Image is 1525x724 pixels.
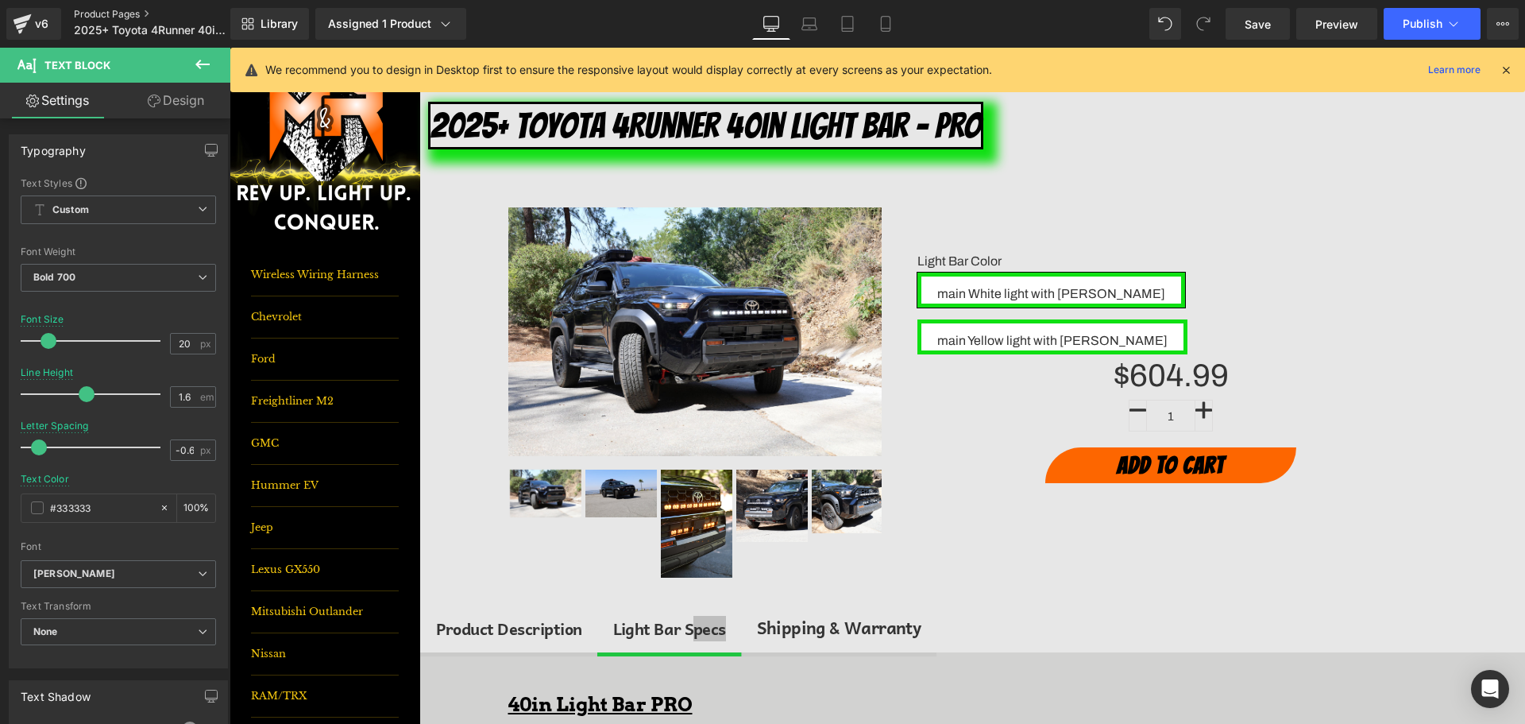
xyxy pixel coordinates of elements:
[21,314,64,325] div: Font Size
[199,54,754,102] a: 2025+ Toyota 4Runner 40in Light Bar - PRO
[828,8,867,40] a: Tablet
[118,83,234,118] a: Design
[207,568,353,594] div: Product Description
[21,333,169,375] a: Freightliner M2
[21,135,86,157] div: Typography
[261,17,298,31] span: Library
[74,24,226,37] span: 2025+ Toyota 4Runner 40in Light Bar PRO
[527,567,692,594] div: Shipping & Warranty
[21,670,169,712] a: Rivian
[1187,8,1219,40] button: Redo
[1403,17,1442,30] span: Publish
[21,207,169,249] a: Wireless Wiring Harness
[44,59,110,72] span: Text Block
[384,568,496,594] div: Light Bar Specs
[708,229,936,256] span: main White light with [PERSON_NAME]
[74,8,257,21] a: Product Pages
[21,601,216,612] div: Text Transform
[1242,7,1256,18] span: (0)
[867,8,905,40] a: Mobile
[918,7,1005,18] span: /
[21,375,169,417] a: GMC
[1043,7,1206,19] button: [GEOGRAPHIC_DATA] (USD $)
[21,367,73,378] div: Line Height
[507,422,578,494] img: 2025+ Toyota 4Runner 40in Light Bar - PRO
[21,628,169,670] a: RAM/TRX
[688,206,1196,225] label: Light Bar Color
[21,417,169,459] a: Hummer EV
[21,544,169,586] a: Mitsubishi Outlander
[21,681,91,703] div: Text Shadow
[21,246,216,257] div: Font Weight
[1149,8,1181,40] button: Undo
[52,203,89,217] b: Custom
[1487,8,1519,40] button: More
[200,339,214,349] span: px
[50,499,152,517] input: Color
[708,276,938,303] span: main Yellow light with [PERSON_NAME]
[21,420,89,432] div: Letter Spacing
[884,319,999,338] span: $604.99
[356,422,427,479] a: 2025+ Toyota 4Runner 40in Light Bar - PRO
[752,8,790,40] a: Desktop
[200,445,214,455] span: px
[582,422,654,485] img: 2025+ Toyota 4Runner 40in Light Bar - PRO
[33,625,58,637] b: None
[21,474,69,485] div: Text Color
[948,7,986,18] a: Register
[32,14,52,34] div: v6
[816,400,1067,436] button: Add To Cart
[1221,7,1256,18] a: Cart (0)
[200,392,214,402] span: em
[21,291,169,333] a: Ford
[280,422,352,470] img: 2025+ Toyota 4Runner 40in Light Bar - PRO
[356,422,427,470] img: 2025+ Toyota 4Runner 40in Light Bar - PRO
[21,586,169,628] a: Nissan
[1315,16,1358,33] span: Preview
[918,7,945,18] a: Log in
[1245,16,1271,33] span: Save
[790,8,828,40] a: Laptop
[230,8,309,40] a: New Library
[431,422,503,539] a: 2025+ Toyota 4Runner 40in Light Bar - PRO
[177,494,215,522] div: %
[1296,8,1377,40] a: Preview
[1384,8,1481,40] button: Publish
[21,176,216,189] div: Text Styles
[6,8,61,40] a: v6
[1221,7,1240,18] span: Cart
[21,541,216,552] div: Font
[33,271,75,283] b: Bold 700
[431,422,503,529] img: 2025+ Toyota 4Runner 40in Light Bar - PRO
[582,422,654,494] a: 2025+ Toyota 4Runner 40in Light Bar - PRO
[33,567,115,581] i: [PERSON_NAME]
[887,405,995,430] span: Add To Cart
[507,422,578,503] a: 2025+ Toyota 4Runner 40in Light Bar - PRO
[328,16,454,32] div: Assigned 1 Product
[279,645,463,668] u: 40in Light Bar PRO
[21,501,169,544] a: Lexus GX550
[1422,60,1487,79] a: Learn more
[21,249,169,291] a: Chevrolet
[1471,670,1509,708] div: Open Intercom Messenger
[21,459,169,501] a: Jeep
[265,61,992,79] p: We recommend you to design in Desktop first to ensure the responsive layout would display correct...
[280,422,352,479] a: 2025+ Toyota 4Runner 40in Light Bar - PRO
